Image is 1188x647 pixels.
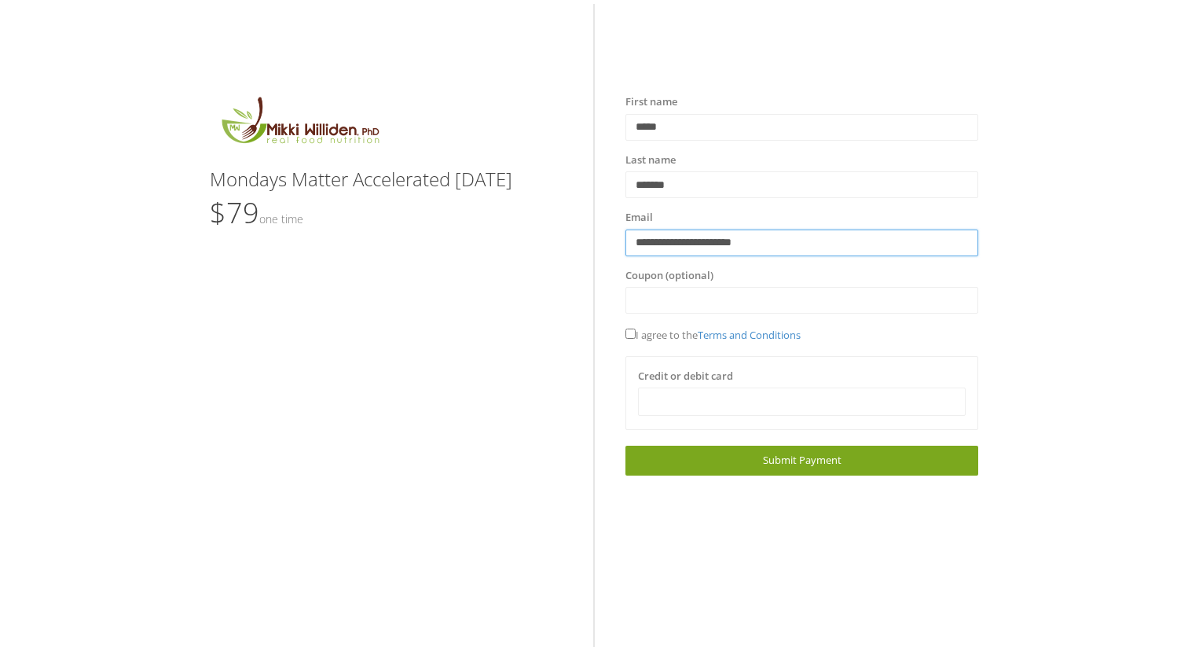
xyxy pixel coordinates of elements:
[210,193,303,232] span: $79
[259,211,303,226] small: One time
[210,169,563,189] h3: Mondays Matter Accelerated [DATE]
[625,446,978,475] a: Submit Payment
[648,395,955,409] iframe: Secure card payment input frame
[638,369,733,384] label: Credit or debit card
[763,453,841,467] span: Submit Payment
[625,94,677,110] label: First name
[698,328,801,342] a: Terms and Conditions
[625,153,676,168] label: Last name
[625,210,653,226] label: Email
[625,328,801,342] span: I agree to the
[210,94,389,153] img: MikkiLogoMain.png
[625,268,713,284] label: Coupon (optional)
